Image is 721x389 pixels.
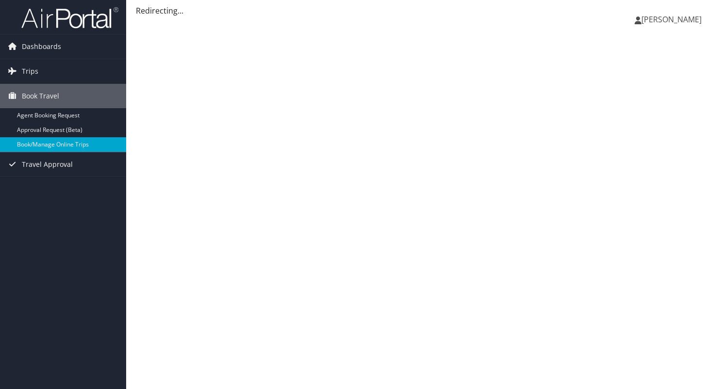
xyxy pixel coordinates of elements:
a: [PERSON_NAME] [635,5,711,34]
span: [PERSON_NAME] [641,14,702,25]
img: airportal-logo.png [21,6,118,29]
span: Book Travel [22,84,59,108]
span: Travel Approval [22,152,73,177]
span: Trips [22,59,38,83]
span: Dashboards [22,34,61,59]
div: Redirecting... [136,5,711,16]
